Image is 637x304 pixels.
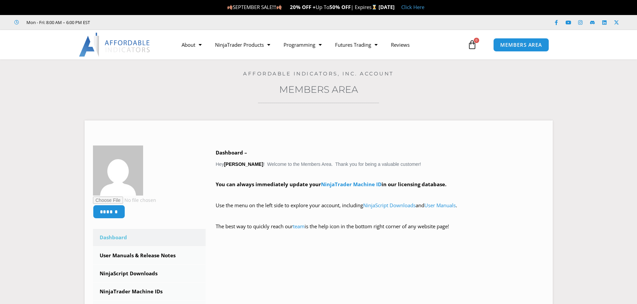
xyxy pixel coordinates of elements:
a: NinjaScript Downloads [93,265,206,282]
img: 🍂 [277,5,282,10]
a: 0 [457,35,487,54]
img: ⌛ [372,5,377,10]
img: 🍂 [227,5,232,10]
a: Click Here [401,4,424,10]
img: LogoAI | Affordable Indicators – NinjaTrader [79,33,151,57]
a: NinjaTrader Products [208,37,277,52]
a: Futures Trading [328,37,384,52]
a: User Manuals & Release Notes [93,247,206,264]
a: NinjaTrader Machine IDs [93,283,206,300]
a: team [293,223,305,230]
div: Hey ! Welcome to the Members Area. Thank you for being a valuable customer! [216,148,544,241]
p: The best way to quickly reach our is the help icon in the bottom right corner of any website page! [216,222,544,241]
b: Dashboard – [216,149,247,156]
a: User Manuals [424,202,456,209]
nav: Menu [175,37,466,52]
a: NinjaTrader Machine ID [321,181,382,188]
strong: You can always immediately update your in our licensing database. [216,181,446,188]
img: 95c23c77ccf74d8132737a91bb67c35f1a7111e9b50863de335844043251882c [93,145,143,196]
a: Programming [277,37,328,52]
iframe: Customer reviews powered by Trustpilot [99,19,200,26]
span: Mon - Fri: 8:00 AM – 6:00 PM EST [25,18,90,26]
strong: 50% OFF [329,4,351,10]
a: Members Area [279,84,358,95]
a: Reviews [384,37,416,52]
span: 0 [474,38,479,43]
a: MEMBERS AREA [493,38,549,52]
a: Dashboard [93,229,206,246]
strong: 20% OFF + [290,4,316,10]
p: Use the menu on the left side to explore your account, including and . [216,201,544,220]
span: SEPTEMBER SALE!!! Up To | Expires [227,4,379,10]
a: Affordable Indicators, Inc. Account [243,70,394,77]
strong: [PERSON_NAME] [224,162,263,167]
a: About [175,37,208,52]
strong: [DATE] [379,4,395,10]
a: NinjaScript Downloads [363,202,416,209]
span: MEMBERS AREA [500,42,542,47]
